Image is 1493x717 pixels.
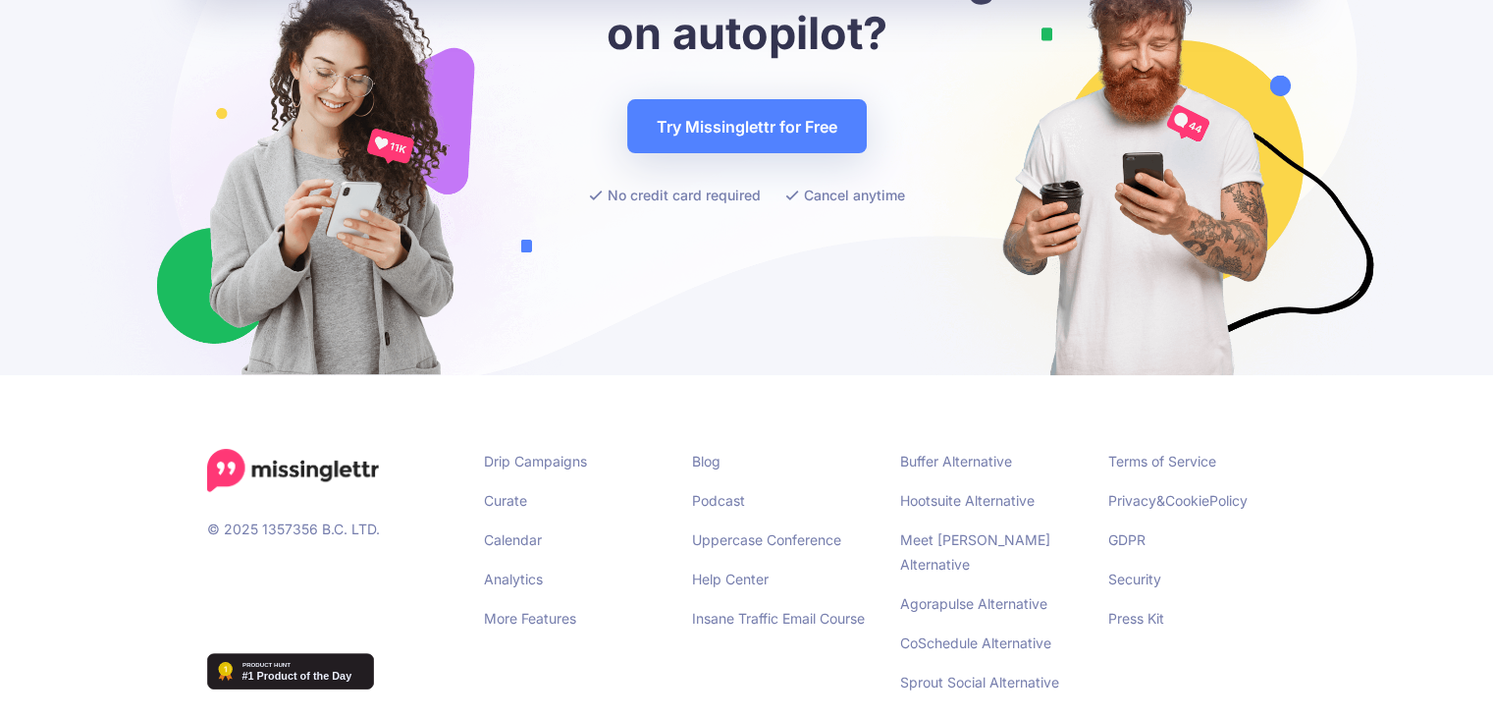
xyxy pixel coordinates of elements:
[484,453,587,469] a: Drip Campaigns
[484,610,576,627] a: More Features
[900,634,1051,651] a: CoSchedule Alternative
[589,183,761,207] li: No credit card required
[692,571,769,587] a: Help Center
[484,492,527,509] a: Curate
[900,492,1035,509] a: Hootsuite Alternative
[627,99,867,153] a: Try Missinglettr for Free
[785,183,905,207] li: Cancel anytime
[484,531,542,548] a: Calendar
[900,531,1050,573] a: Meet [PERSON_NAME] Alternative
[692,492,745,509] a: Podcast
[900,595,1047,612] a: Agorapulse Alternative
[484,571,543,587] a: Analytics
[692,610,865,627] a: Insane Traffic Email Course
[900,453,1012,469] a: Buffer Alternative
[692,453,720,469] a: Blog
[692,531,841,548] a: Uppercase Conference
[900,674,1059,690] a: Sprout Social Alternative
